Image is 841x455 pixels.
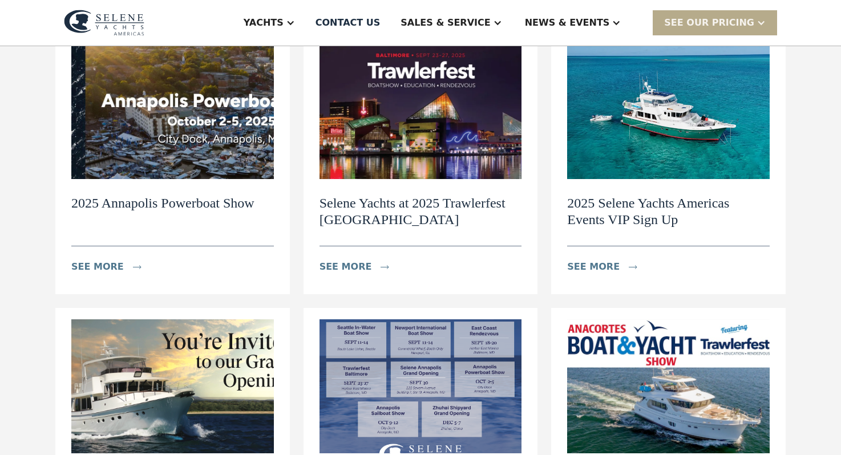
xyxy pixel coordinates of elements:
img: icon [133,265,141,269]
div: see more [567,260,620,274]
div: Sales & Service [401,16,490,30]
div: SEE Our Pricing [653,10,777,35]
img: icon [381,265,389,269]
a: 2025 Selene Yachts Americas Events VIP Sign Upsee moreicon [551,34,786,295]
div: News & EVENTS [525,16,610,30]
div: Contact US [316,16,381,30]
div: see more [320,260,372,274]
div: SEE Our Pricing [664,16,754,30]
img: logo [64,10,144,36]
h2: 2025 Annapolis Powerboat Show [71,195,254,212]
a: 2025 Annapolis Powerboat Showsee moreicon [55,34,290,295]
a: Selene Yachts at 2025 Trawlerfest [GEOGRAPHIC_DATA]see moreicon [304,34,538,295]
div: see more [71,260,124,274]
h2: 2025 Selene Yachts Americas Events VIP Sign Up [567,195,770,228]
div: Yachts [244,16,284,30]
h2: Selene Yachts at 2025 Trawlerfest [GEOGRAPHIC_DATA] [320,195,522,228]
img: icon [629,265,637,269]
